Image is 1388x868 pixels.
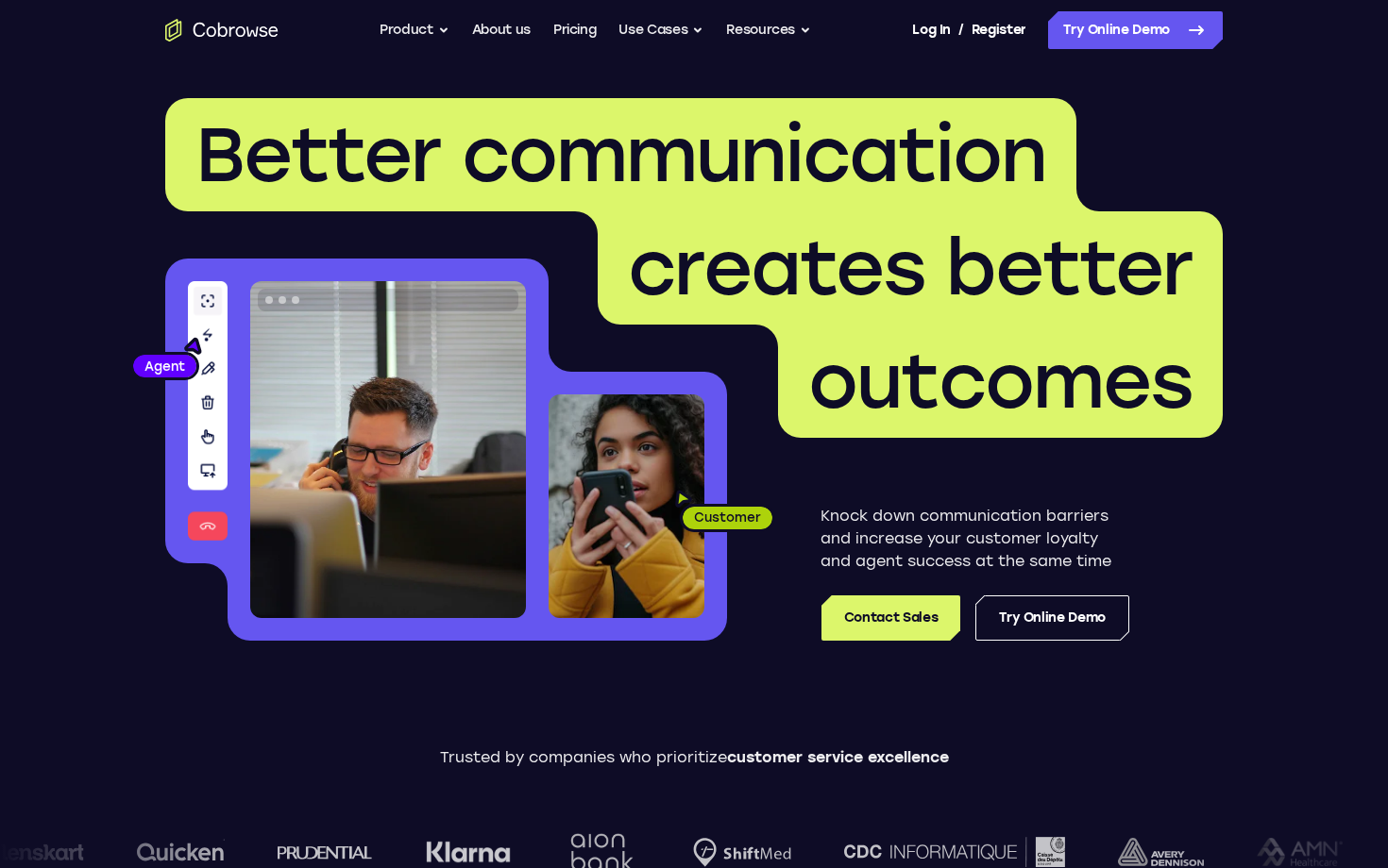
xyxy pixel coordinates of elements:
a: Contact Sales [821,595,960,641]
a: Go to the home page [165,19,279,42]
img: A customer support agent talking on the phone [250,281,526,618]
p: Knock down communication barriers and increase your customer loyalty and agent success at the sam... [821,505,1129,573]
img: prudential [177,844,272,860]
a: Pricing [553,11,597,49]
a: Try Online Demo [1048,11,1223,49]
button: Product [380,11,449,49]
span: outcomes [808,336,1193,426]
img: Klarna [325,841,410,863]
span: customer service excellence [727,748,949,766]
img: avery-dennison [1017,838,1103,866]
button: Use Cases [618,11,703,49]
img: CDC Informatique [743,837,964,866]
a: Register [972,11,1026,49]
a: Log In [912,11,950,49]
img: Shiftmed [592,838,690,867]
img: A customer holding their phone [549,394,704,618]
span: / [958,19,964,42]
button: Resources [726,11,811,49]
a: Try Online Demo [975,595,1129,641]
a: About us [472,11,531,49]
span: Better communication [195,109,1046,200]
span: creates better [628,223,1193,313]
